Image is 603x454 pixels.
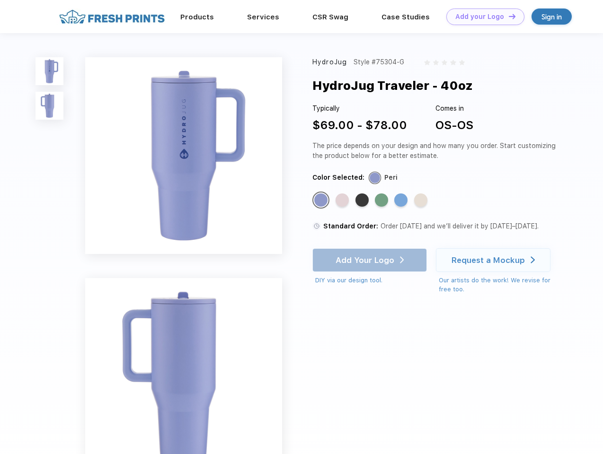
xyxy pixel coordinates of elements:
img: white arrow [531,256,535,263]
div: Sign in [541,11,562,22]
div: Peri [384,173,398,183]
div: Color Selected: [312,173,364,183]
div: Request a Mockup [452,255,525,265]
img: standard order [312,222,321,230]
div: Add your Logo [455,13,504,21]
div: Typically [312,104,407,113]
img: gray_star.svg [459,60,465,65]
img: fo%20logo%202.webp [56,9,168,25]
div: DIY via our design tool. [315,276,427,285]
div: Black [355,193,369,207]
div: HydroJug Traveler - 40oz [312,77,473,95]
img: gray_star.svg [442,60,447,65]
img: gray_star.svg [424,60,430,65]
div: The price depends on your design and how many you order. Start customizing the product below for ... [312,141,559,161]
span: Order [DATE] and we’ll deliver it by [DATE]–[DATE]. [381,222,539,230]
div: Riptide [394,193,408,207]
img: gray_star.svg [450,60,456,65]
div: Comes in [435,104,473,113]
img: func=resize&h=100 [35,57,63,85]
div: Pink Sand [336,193,349,207]
div: Sage [375,193,388,207]
a: Sign in [532,9,572,25]
img: DT [509,14,515,19]
img: func=resize&h=100 [35,92,63,120]
img: func=resize&h=640 [85,57,282,254]
img: gray_star.svg [433,60,439,65]
span: Standard Order: [323,222,378,230]
div: Our artists do the work! We revise for free too. [439,276,559,294]
div: HydroJug [312,57,347,67]
div: Peri [314,193,328,207]
div: OS-OS [435,117,473,134]
div: Style #75304-G [354,57,404,67]
div: Cream [414,193,427,207]
a: Products [180,13,214,21]
div: $69.00 - $78.00 [312,117,407,134]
